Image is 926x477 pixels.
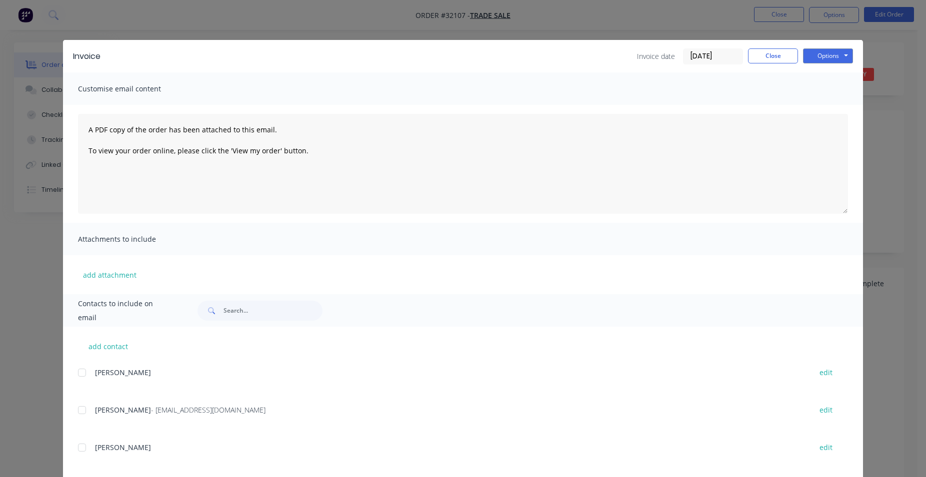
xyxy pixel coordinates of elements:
span: [PERSON_NAME] [95,405,151,415]
input: Search... [223,301,322,321]
button: add contact [78,339,138,354]
button: Options [803,48,853,63]
button: edit [813,403,838,417]
button: edit [813,366,838,379]
button: add attachment [78,267,141,282]
span: Invoice date [637,51,675,61]
span: Contacts to include on email [78,297,172,325]
span: Customise email content [78,82,188,96]
span: [PERSON_NAME] [95,443,151,452]
div: Invoice [73,50,100,62]
textarea: A PDF copy of the order has been attached to this email. To view your order online, please click ... [78,114,848,214]
button: edit [813,441,838,454]
span: Attachments to include [78,232,188,246]
span: - [EMAIL_ADDRESS][DOMAIN_NAME] [151,405,265,415]
button: Close [748,48,798,63]
span: [PERSON_NAME] [95,368,151,377]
